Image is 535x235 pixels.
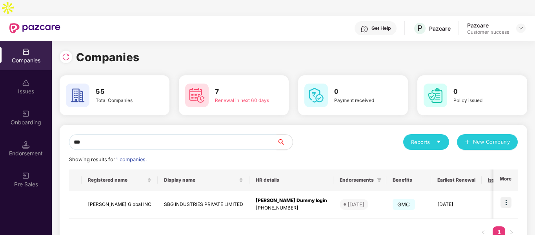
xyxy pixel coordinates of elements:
th: Display name [158,169,249,191]
div: Customer_success [467,29,509,35]
div: [PHONE_NUMBER] [256,204,327,212]
td: SBG INDUSTRIES PRIVATE LIMITED [158,191,249,219]
h3: 0 [453,87,508,97]
button: search [277,134,293,150]
button: plusNew Company [457,134,518,150]
th: Registered name [82,169,158,191]
img: svg+xml;base64,PHN2ZyBpZD0iRHJvcGRvd24tMzJ4MzIiIHhtbG5zPSJodHRwOi8vd3d3LnczLm9yZy8yMDAwL3N2ZyIgd2... [518,25,524,31]
img: svg+xml;base64,PHN2ZyB4bWxucz0iaHR0cDovL3d3dy53My5vcmcvMjAwMC9zdmciIHdpZHRoPSI2MCIgaGVpZ2h0PSI2MC... [304,84,328,107]
div: Payment received [334,97,388,104]
span: caret-down [436,139,441,144]
span: filter [377,178,382,182]
div: 0 [488,201,509,208]
img: New Pazcare Logo [9,23,60,33]
div: Get Help [371,25,391,31]
span: P [417,24,422,33]
h3: 0 [334,87,388,97]
img: svg+xml;base64,PHN2ZyB4bWxucz0iaHR0cDovL3d3dy53My5vcmcvMjAwMC9zdmciIHdpZHRoPSI2MCIgaGVpZ2h0PSI2MC... [185,84,209,107]
div: [DATE] [348,200,364,208]
span: Display name [164,177,237,183]
div: Pazcare [467,22,509,29]
span: Endorsements [340,177,374,183]
span: 1 companies. [115,157,147,162]
th: Earliest Renewal [431,169,482,191]
span: GMC [393,199,415,210]
td: [DATE] [431,191,482,219]
th: Issues [482,169,515,191]
div: Policy issued [453,97,508,104]
span: Showing results for [69,157,147,162]
th: HR details [249,169,333,191]
div: Pazcare [429,25,451,32]
span: search [277,139,293,145]
img: svg+xml;base64,PHN2ZyBpZD0iSXNzdWVzX2Rpc2FibGVkIiB4bWxucz0iaHR0cDovL3d3dy53My5vcmcvMjAwMC9zdmciIH... [22,79,30,87]
th: More [493,169,518,191]
span: Registered name [88,177,146,183]
span: right [509,230,514,235]
div: Reports [411,138,441,146]
div: Total Companies [96,97,150,104]
img: svg+xml;base64,PHN2ZyB3aWR0aD0iMjAiIGhlaWdodD0iMjAiIHZpZXdCb3g9IjAgMCAyMCAyMCIgZmlsbD0ibm9uZSIgeG... [22,110,30,118]
div: Renewal in next 60 days [215,97,269,104]
div: [PERSON_NAME] Dummy login [256,197,327,204]
h1: Companies [76,49,140,66]
h3: 7 [215,87,269,97]
img: svg+xml;base64,PHN2ZyB3aWR0aD0iMjAiIGhlaWdodD0iMjAiIHZpZXdCb3g9IjAgMCAyMCAyMCIgZmlsbD0ibm9uZSIgeG... [22,172,30,180]
span: Issues [488,177,503,183]
span: New Company [473,138,510,146]
th: Benefits [386,169,431,191]
img: svg+xml;base64,PHN2ZyB4bWxucz0iaHR0cDovL3d3dy53My5vcmcvMjAwMC9zdmciIHdpZHRoPSI2MCIgaGVpZ2h0PSI2MC... [66,84,89,107]
img: icon [500,197,511,208]
img: svg+xml;base64,PHN2ZyBpZD0iUmVsb2FkLTMyeDMyIiB4bWxucz0iaHR0cDovL3d3dy53My5vcmcvMjAwMC9zdmciIHdpZH... [62,53,70,61]
span: plus [465,139,470,146]
img: svg+xml;base64,PHN2ZyBpZD0iSGVscC0zMngzMiIgeG1sbnM9Imh0dHA6Ly93d3cudzMub3JnLzIwMDAvc3ZnIiB3aWR0aD... [360,25,368,33]
span: left [481,230,486,235]
span: filter [375,175,383,185]
img: svg+xml;base64,PHN2ZyB3aWR0aD0iMTQuNSIgaGVpZ2h0PSIxNC41IiB2aWV3Qm94PSIwIDAgMTYgMTYiIGZpbGw9Im5vbm... [22,141,30,149]
h3: 55 [96,87,150,97]
img: svg+xml;base64,PHN2ZyBpZD0iQ29tcGFuaWVzIiB4bWxucz0iaHR0cDovL3d3dy53My5vcmcvMjAwMC9zdmciIHdpZHRoPS... [22,48,30,56]
img: svg+xml;base64,PHN2ZyB4bWxucz0iaHR0cDovL3d3dy53My5vcmcvMjAwMC9zdmciIHdpZHRoPSI2MCIgaGVpZ2h0PSI2MC... [424,84,447,107]
td: [PERSON_NAME] Global INC [82,191,158,219]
